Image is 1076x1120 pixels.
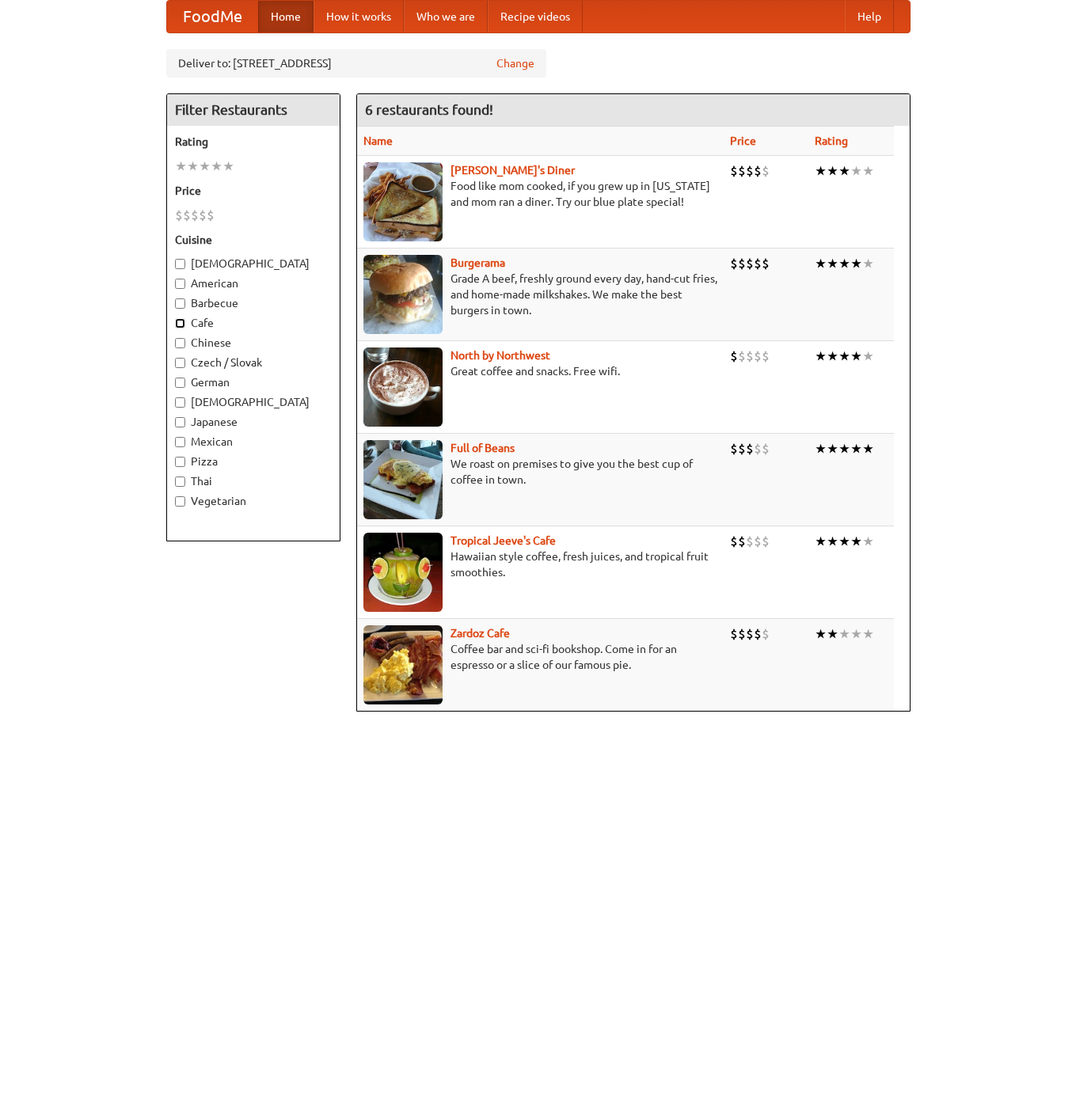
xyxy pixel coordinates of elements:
[815,135,848,147] a: Rating
[199,207,207,224] li: $
[762,347,770,365] li: $
[815,162,827,180] li: ★
[451,349,550,362] b: North by Northwest
[187,158,199,175] li: ★
[404,1,488,32] a: Who we are
[738,625,746,643] li: $
[754,162,762,180] li: $
[175,496,185,507] input: Vegetarian
[175,434,332,450] label: Mexican
[850,255,862,272] li: ★
[363,456,717,488] p: We roast on premises to give you the best cup of coffee in town.
[845,1,894,32] a: Help
[363,271,717,318] p: Grade A beef, freshly ground every day, hand-cut fries, and home-made milkshakes. We make the bes...
[222,158,234,175] li: ★
[166,49,546,78] div: Deliver to: [STREET_ADDRESS]
[175,397,185,408] input: [DEMOGRAPHIC_DATA]
[363,625,443,704] img: zardoz.jpg
[175,454,332,469] label: Pizza
[862,162,874,180] li: ★
[762,625,770,643] li: $
[762,533,770,550] li: $
[175,279,185,289] input: American
[175,374,332,390] label: German
[175,275,332,291] label: American
[363,135,393,147] a: Name
[746,533,754,550] li: $
[730,347,738,365] li: $
[175,259,185,269] input: [DEMOGRAPHIC_DATA]
[754,347,762,365] li: $
[167,1,258,32] a: FoodMe
[746,347,754,365] li: $
[746,255,754,272] li: $
[175,134,332,150] h5: Rating
[207,207,215,224] li: $
[451,164,575,177] b: [PERSON_NAME]'s Diner
[838,162,850,180] li: ★
[754,533,762,550] li: $
[175,298,185,309] input: Barbecue
[850,625,862,643] li: ★
[815,255,827,272] li: ★
[827,347,838,365] li: ★
[838,440,850,457] li: ★
[175,394,332,410] label: [DEMOGRAPHIC_DATA]
[175,256,332,271] label: [DEMOGRAPHIC_DATA]
[363,178,717,210] p: Food like mom cooked, if you grew up in [US_STATE] and mom ran a diner. Try our blue plate special!
[175,493,332,509] label: Vegetarian
[862,625,874,643] li: ★
[175,295,332,311] label: Barbecue
[363,255,443,334] img: burgerama.jpg
[850,533,862,550] li: ★
[730,162,738,180] li: $
[838,533,850,550] li: ★
[451,442,515,454] a: Full of Beans
[363,347,443,427] img: north.jpg
[850,162,862,180] li: ★
[175,378,185,388] input: German
[754,255,762,272] li: $
[815,533,827,550] li: ★
[754,625,762,643] li: $
[211,158,222,175] li: ★
[175,158,187,175] li: ★
[827,162,838,180] li: ★
[451,534,556,547] a: Tropical Jeeve's Cafe
[175,355,332,370] label: Czech / Slovak
[850,347,862,365] li: ★
[862,440,874,457] li: ★
[746,440,754,457] li: $
[827,255,838,272] li: ★
[175,358,185,368] input: Czech / Slovak
[175,183,332,199] h5: Price
[762,255,770,272] li: $
[175,232,332,248] h5: Cuisine
[363,440,443,519] img: beans.jpg
[838,255,850,272] li: ★
[175,437,185,447] input: Mexican
[363,549,717,580] p: Hawaiian style coffee, fresh juices, and tropical fruit smoothies.
[314,1,404,32] a: How it works
[175,315,332,331] label: Cafe
[451,627,510,640] a: Zardoz Cafe
[730,440,738,457] li: $
[730,135,756,147] a: Price
[850,440,862,457] li: ★
[730,533,738,550] li: $
[738,533,746,550] li: $
[754,440,762,457] li: $
[199,158,211,175] li: ★
[738,162,746,180] li: $
[862,255,874,272] li: ★
[827,440,838,457] li: ★
[862,347,874,365] li: ★
[738,255,746,272] li: $
[175,318,185,328] input: Cafe
[496,55,534,71] a: Change
[838,347,850,365] li: ★
[451,256,505,269] b: Burgerama
[815,440,827,457] li: ★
